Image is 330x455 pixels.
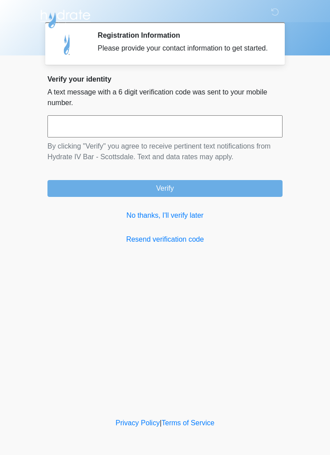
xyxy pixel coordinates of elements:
img: Agent Avatar [54,31,81,58]
p: By clicking "Verify" you agree to receive pertinent text notifications from Hydrate IV Bar - Scot... [47,141,283,162]
p: A text message with a 6 digit verification code was sent to your mobile number. [47,87,283,108]
a: | [160,419,161,427]
button: Verify [47,180,283,197]
h2: Verify your identity [47,75,283,83]
img: Hydrate IV Bar - Scottsdale Logo [39,7,92,29]
div: Please provide your contact information to get started. [98,43,269,54]
a: Privacy Policy [116,419,160,427]
a: No thanks, I'll verify later [47,210,283,221]
a: Terms of Service [161,419,214,427]
a: Resend verification code [47,234,283,245]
